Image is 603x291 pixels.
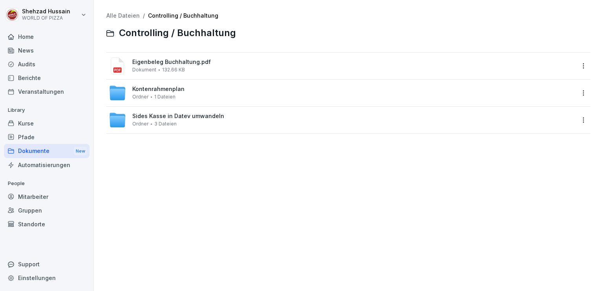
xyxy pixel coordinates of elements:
a: Audits [4,57,90,71]
p: People [4,177,90,190]
span: 132.66 KB [162,67,185,73]
span: Kontenrahmenplan [132,86,185,93]
a: Home [4,30,90,44]
a: Alle Dateien [106,12,140,19]
span: Ordner [132,121,148,127]
span: Dokument [132,67,156,73]
a: Automatisierungen [4,158,90,172]
a: Einstellungen [4,271,90,285]
div: Support [4,257,90,271]
span: 3 Dateien [154,121,177,127]
a: Sides Kasse in Datev umwandelnOrdner3 Dateien [106,107,578,133]
a: News [4,44,90,57]
a: Pfade [4,130,90,144]
span: / [143,13,145,19]
div: New [74,147,87,156]
a: Gruppen [4,204,90,217]
a: Controlling / Buchhaltung [148,12,218,19]
span: Controlling / Buchhaltung [119,27,236,39]
a: DokumenteNew [4,144,90,158]
a: Mitarbeiter [4,190,90,204]
a: Berichte [4,71,90,85]
span: 1 Dateien [154,94,175,100]
span: Ordner [132,94,148,100]
a: Kurse [4,116,90,130]
a: Standorte [4,217,90,231]
span: Eigenbeleg Buchhaltung.pdf [132,59,576,65]
p: Shehzad Hussain [22,8,70,15]
a: KontenrahmenplanOrdner1 Dateien [106,80,578,106]
span: Sides Kasse in Datev umwandeln [132,113,224,120]
a: Veranstaltungen [4,85,90,98]
p: WORLD OF PIZZA [22,15,70,21]
p: Library [4,104,90,116]
div: Dokumente [4,144,90,158]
